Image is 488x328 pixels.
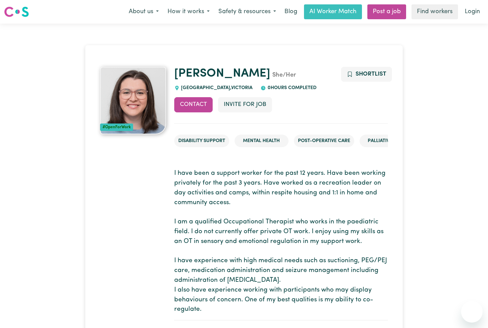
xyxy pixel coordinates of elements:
[367,4,406,19] a: Post a job
[163,5,214,19] button: How it works
[100,67,166,134] a: Amy's profile picture'#OpenForWork
[174,135,229,147] li: Disability Support
[174,169,388,315] p: I have been a support worker for the past 12 years. Have been working privately for the past 3 ye...
[461,301,483,323] iframe: Button to launch messaging window
[4,6,29,18] img: Careseekers logo
[174,68,270,80] a: [PERSON_NAME]
[280,4,301,19] a: Blog
[174,97,213,112] button: Contact
[294,135,354,147] li: Post-operative care
[411,4,458,19] a: Find workers
[360,135,414,147] li: Palliative care
[218,97,272,112] button: Invite for Job
[235,135,288,147] li: Mental Health
[100,124,133,131] div: #OpenForWork
[4,4,29,20] a: Careseekers logo
[180,85,253,90] span: [GEOGRAPHIC_DATA] , Victoria
[214,5,280,19] button: Safety & resources
[341,67,392,82] button: Add to shortlist
[356,71,386,77] span: Shortlist
[304,4,362,19] a: AI Worker Match
[270,72,296,78] span: She/Her
[100,67,166,134] img: Amy
[124,5,163,19] button: About us
[266,85,316,90] span: 0 hours completed
[461,4,484,19] a: Login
